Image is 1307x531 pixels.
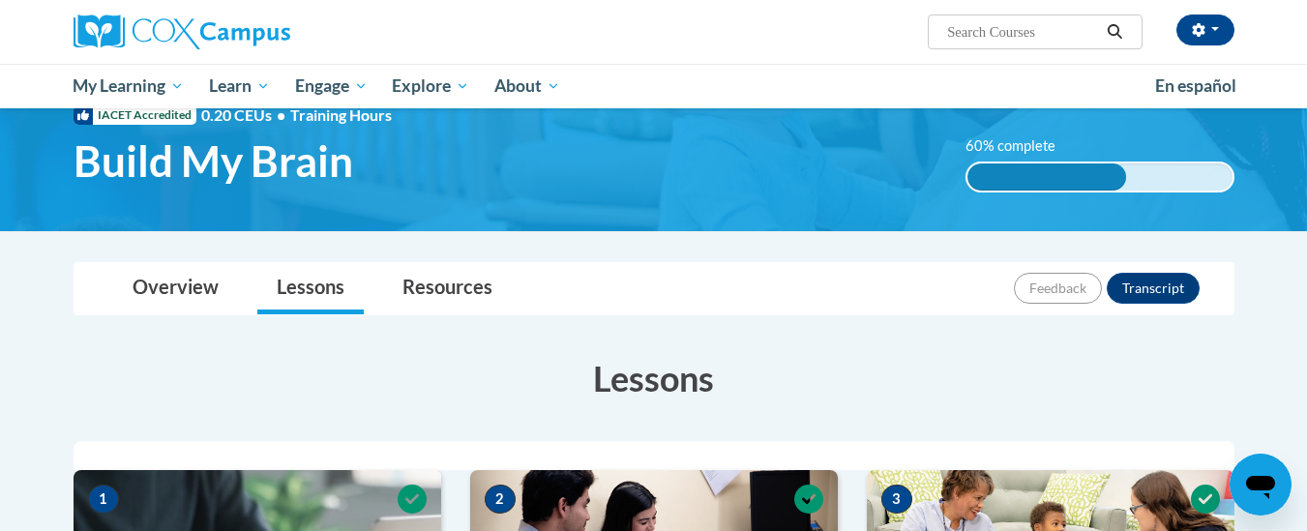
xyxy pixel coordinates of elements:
span: IACET Accredited [74,105,196,125]
span: 2 [485,485,516,514]
button: Account Settings [1176,15,1234,45]
a: Learn [196,64,282,108]
span: Learn [209,74,270,98]
h3: Lessons [74,354,1234,402]
img: Cox Campus [74,15,290,49]
div: 60% complete [967,163,1126,191]
a: My Learning [61,64,197,108]
button: Transcript [1107,273,1200,304]
span: About [494,74,560,98]
a: Cox Campus [74,15,441,49]
span: My Learning [73,74,184,98]
a: Engage [282,64,380,108]
a: Resources [383,263,512,314]
span: Engage [295,74,368,98]
iframe: Button to launch messaging window [1230,454,1292,516]
a: Overview [113,263,238,314]
span: 0.20 CEUs [201,104,290,126]
a: En español [1143,66,1249,106]
input: Search Courses [945,20,1100,44]
button: Feedback [1014,273,1102,304]
span: 3 [881,485,912,514]
div: Main menu [45,64,1263,108]
span: En español [1155,75,1236,96]
span: Explore [392,74,469,98]
a: Explore [379,64,482,108]
span: Training Hours [290,105,392,124]
a: About [482,64,573,108]
span: 1 [88,485,119,514]
a: Lessons [257,263,364,314]
span: • [277,105,285,124]
span: Build My Brain [74,135,353,187]
label: 60% complete [965,135,1077,157]
button: Search [1100,20,1129,44]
